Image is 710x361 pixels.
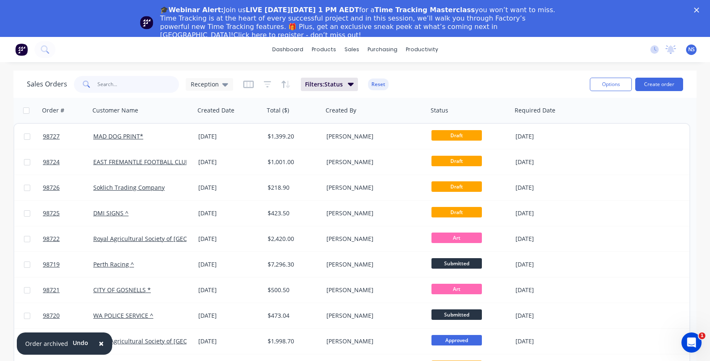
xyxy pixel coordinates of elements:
[431,156,482,166] span: Draft
[515,337,582,345] div: [DATE]
[635,78,683,91] button: Create order
[93,183,165,191] a: Soklich Trading Company
[92,106,138,115] div: Customer Name
[305,80,343,89] span: Filters: Status
[93,209,129,217] a: DMI SIGNS ^
[43,277,93,303] a: 98721
[515,158,582,166] div: [DATE]
[191,80,219,89] span: Reception
[93,132,143,140] a: MAD DOG PRINT*
[160,6,224,14] b: 🎓Webinar Alert:
[326,286,420,294] div: [PERSON_NAME]
[140,16,153,29] img: Profile image for Team
[68,337,93,349] button: Undo
[268,311,317,320] div: $473.04
[43,311,60,320] span: 98720
[688,46,695,53] span: NS
[515,132,582,141] div: [DATE]
[515,286,582,294] div: [DATE]
[326,132,420,141] div: [PERSON_NAME]
[198,311,261,320] div: [DATE]
[699,332,705,339] span: 1
[43,124,93,149] a: 98727
[431,181,482,192] span: Draft
[326,183,420,192] div: [PERSON_NAME]
[431,284,482,294] span: Art
[268,286,317,294] div: $500.50
[93,260,134,268] a: Perth Racing ^
[268,235,317,243] div: $2,420.00
[363,43,402,56] div: purchasing
[326,337,420,345] div: [PERSON_NAME]
[326,158,420,166] div: [PERSON_NAME]
[590,78,632,91] button: Options
[27,80,67,88] h1: Sales Orders
[43,149,93,175] a: 98724
[198,337,261,345] div: [DATE]
[515,311,582,320] div: [DATE]
[93,311,153,319] a: WA POLICE SERVICE ^
[268,158,317,166] div: $1,001.00
[93,158,193,166] a: EAST FREMANTLE FOOTBALL CLUB*
[198,286,261,294] div: [DATE]
[43,201,93,226] a: 98725
[694,8,702,13] div: Close
[43,286,60,294] span: 98721
[43,260,60,269] span: 98719
[43,209,60,217] span: 98725
[326,235,420,243] div: [PERSON_NAME]
[42,106,64,115] div: Order #
[160,6,557,39] div: Join us for a you won’t want to miss. Time Tracking is at the heart of every successful project a...
[43,226,93,251] a: 98722
[93,286,151,294] a: CITY OF GOSNELLS *
[15,43,28,56] img: Factory
[267,106,289,115] div: Total ($)
[43,252,93,277] a: 98719
[268,260,317,269] div: $7,296.30
[43,329,93,354] a: 98717
[431,233,482,243] span: Art
[431,335,482,345] span: Approved
[515,209,582,217] div: [DATE]
[375,6,475,14] b: Time Tracking Masterclass
[93,235,231,243] a: Royal Agricultural Society of [GEOGRAPHIC_DATA]
[431,258,482,269] span: Submitted
[43,235,60,243] span: 98722
[90,334,112,354] button: Close
[268,132,317,141] div: $1,399.20
[515,183,582,192] div: [DATE]
[234,31,361,39] a: Click here to register - don’t miss out!
[431,309,482,320] span: Submitted
[431,130,482,141] span: Draft
[340,43,363,56] div: sales
[99,337,104,349] span: ×
[198,260,261,269] div: [DATE]
[515,106,555,115] div: Required Date
[97,76,179,93] input: Search...
[25,339,68,348] div: Order archived
[198,209,261,217] div: [DATE]
[368,78,389,90] button: Reset
[198,158,261,166] div: [DATE]
[268,183,317,192] div: $218.90
[301,78,358,91] button: Filters:Status
[268,43,308,56] a: dashboard
[198,235,261,243] div: [DATE]
[198,132,261,141] div: [DATE]
[93,337,231,345] a: Royal Agricultural Society of [GEOGRAPHIC_DATA]
[198,183,261,192] div: [DATE]
[431,106,448,115] div: Status
[515,260,582,269] div: [DATE]
[308,43,340,56] div: products
[246,6,359,14] b: LIVE [DATE][DATE] 1 PM AEDT
[43,183,60,192] span: 98726
[43,132,60,141] span: 98727
[326,209,420,217] div: [PERSON_NAME]
[431,207,482,217] span: Draft
[268,209,317,217] div: $423.50
[43,158,60,166] span: 98724
[43,175,93,200] a: 98726
[326,260,420,269] div: [PERSON_NAME]
[681,332,702,353] iframe: Intercom live chat
[197,106,234,115] div: Created Date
